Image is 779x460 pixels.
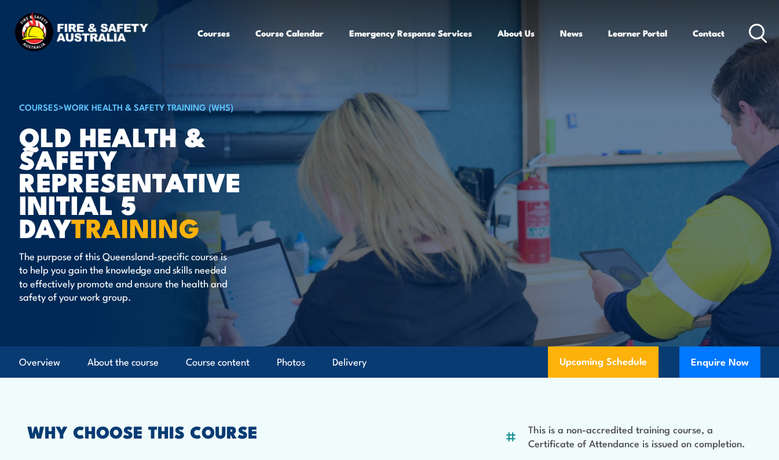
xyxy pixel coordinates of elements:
[64,100,233,113] a: Work Health & Safety Training (WHS)
[19,249,231,304] p: The purpose of this Queensland-specific course is to help you gain the knowledge and skills neede...
[693,19,725,47] a: Contact
[87,347,159,378] a: About the course
[679,346,760,378] button: Enquire Now
[548,346,659,378] a: Upcoming Schedule
[19,100,305,114] h6: >
[71,207,200,247] strong: TRAINING
[332,347,367,378] a: Delivery
[19,125,305,238] h1: QLD Health & Safety Representative Initial 5 Day
[560,19,583,47] a: News
[19,100,58,113] a: COURSES
[608,19,667,47] a: Learner Portal
[198,19,230,47] a: Courses
[19,347,60,378] a: Overview
[27,424,341,439] h2: WHY CHOOSE THIS COURSE
[186,347,250,378] a: Course content
[255,19,324,47] a: Course Calendar
[277,347,305,378] a: Photos
[528,422,752,450] li: This is a non-accredited training course, a Certificate of Attendance is issued on completion.
[498,19,535,47] a: About Us
[349,19,472,47] a: Emergency Response Services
